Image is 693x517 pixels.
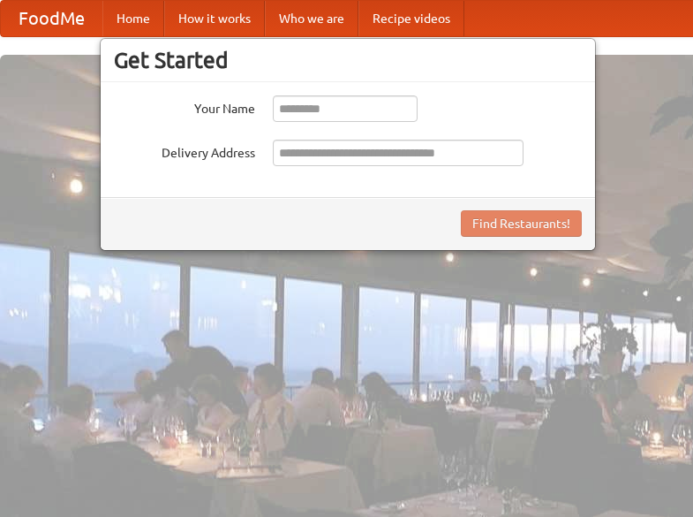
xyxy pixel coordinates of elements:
[358,1,464,36] a: Recipe videos
[265,1,358,36] a: Who we are
[114,140,255,162] label: Delivery Address
[114,95,255,118] label: Your Name
[164,1,265,36] a: How it works
[114,47,582,73] h3: Get Started
[461,210,582,237] button: Find Restaurants!
[102,1,164,36] a: Home
[1,1,102,36] a: FoodMe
